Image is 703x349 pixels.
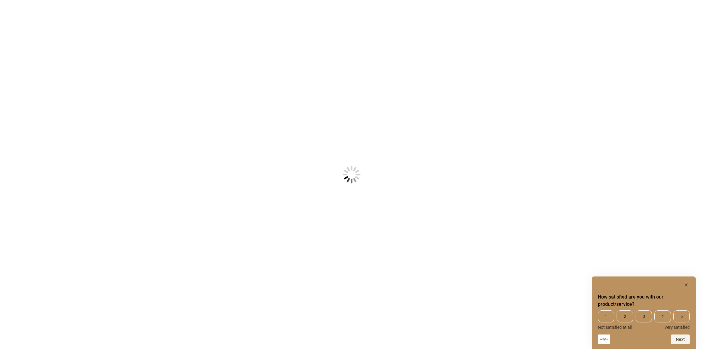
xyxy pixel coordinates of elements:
span: Not satisfied at all [598,325,632,330]
button: Next question [671,334,690,344]
button: Hide survey [682,281,690,289]
span: 2 [617,310,633,322]
span: 4 [654,310,671,322]
span: 1 [598,310,614,322]
img: Loading [313,136,390,213]
span: 5 [673,310,690,322]
span: Very satisfied [664,325,690,330]
div: How satisfied are you with our product/service? Select an option from 1 to 5, with 1 being Not sa... [598,310,690,330]
div: How satisfied are you with our product/service? Select an option from 1 to 5, with 1 being Not sa... [598,281,690,344]
span: 3 [636,310,652,322]
h2: How satisfied are you with our product/service? Select an option from 1 to 5, with 1 being Not sa... [598,293,690,308]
